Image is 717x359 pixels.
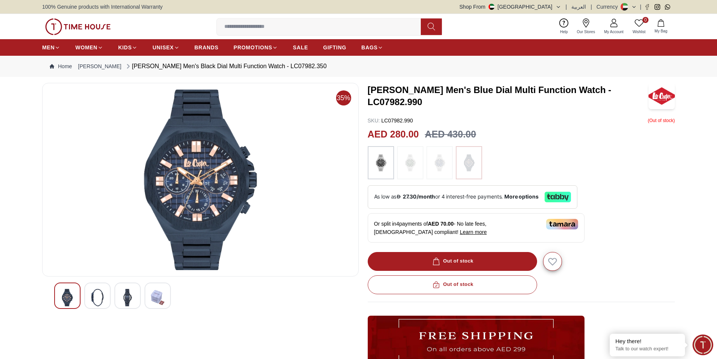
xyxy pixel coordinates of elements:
span: 0 [642,17,648,23]
span: BAGS [361,44,378,51]
img: ... [371,150,390,176]
a: Help [556,17,572,36]
a: MEN [42,41,60,54]
p: ( Out of stock ) [648,117,675,124]
img: ... [460,150,478,176]
img: Tamara [546,219,578,229]
span: UNISEX [152,44,174,51]
img: United Arab Emirates [489,4,495,10]
a: [PERSON_NAME] [78,63,121,70]
img: Lee Cooper Men's Black Dial Multi Function Watch - LC07982.350 [151,289,164,306]
a: KIDS [118,41,137,54]
nav: Breadcrumb [42,56,675,77]
span: My Bag [652,28,670,34]
span: | [591,3,592,11]
span: SALE [293,44,308,51]
img: Lee Cooper Men's Black Dial Multi Function Watch - LC07982.350 [121,289,134,306]
span: | [566,3,567,11]
span: WOMEN [75,44,97,51]
img: ... [401,150,420,176]
img: Lee Cooper Men's Black Dial Multi Function Watch - LC07982.350 [49,89,352,270]
span: AED 70.00 [428,221,454,227]
a: BAGS [361,41,383,54]
span: KIDS [118,44,132,51]
a: BRANDS [195,41,219,54]
a: GIFTING [323,41,346,54]
span: Our Stores [574,29,598,35]
img: Lee Cooper Men's Black Dial Multi Function Watch - LC07982.350 [91,289,104,306]
img: Lee Cooper Men's Black Dial Multi Function Watch - LC07982.350 [61,289,74,306]
a: WOMEN [75,41,103,54]
span: My Account [601,29,627,35]
a: Whatsapp [665,4,670,10]
a: Instagram [655,4,660,10]
span: Wishlist [630,29,648,35]
span: MEN [42,44,55,51]
button: My Bag [650,18,672,35]
a: Facebook [644,4,650,10]
button: العربية [571,3,586,11]
a: 0Wishlist [628,17,650,36]
div: Chat Widget [693,335,713,355]
a: PROMOTIONS [234,41,278,54]
img: Lee Cooper Men's Blue Dial Multi Function Watch - LC07982.990 [648,83,675,109]
a: UNISEX [152,41,179,54]
div: Hey there! [615,338,679,345]
p: LC07982.990 [368,117,413,124]
h3: AED 430.00 [425,127,476,142]
span: PROMOTIONS [234,44,272,51]
a: Home [50,63,72,70]
span: | [640,3,641,11]
img: ... [430,150,449,176]
span: BRANDS [195,44,219,51]
h2: AED 280.00 [368,127,419,142]
img: ... [45,18,111,35]
span: GIFTING [323,44,346,51]
button: Shop From[GEOGRAPHIC_DATA] [460,3,561,11]
span: 100% Genuine products with International Warranty [42,3,163,11]
span: 35% [336,90,351,105]
h3: [PERSON_NAME] Men's Blue Dial Multi Function Watch - LC07982.990 [368,84,649,108]
span: Help [557,29,571,35]
span: SKU : [368,118,380,124]
span: Learn more [460,229,487,235]
a: SALE [293,41,308,54]
p: Talk to our watch expert! [615,346,679,352]
div: [PERSON_NAME] Men's Black Dial Multi Function Watch - LC07982.350 [125,62,327,71]
a: Our Stores [572,17,600,36]
div: Or split in 4 payments of - No late fees, [DEMOGRAPHIC_DATA] compliant! [368,213,585,243]
div: Currency [597,3,621,11]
